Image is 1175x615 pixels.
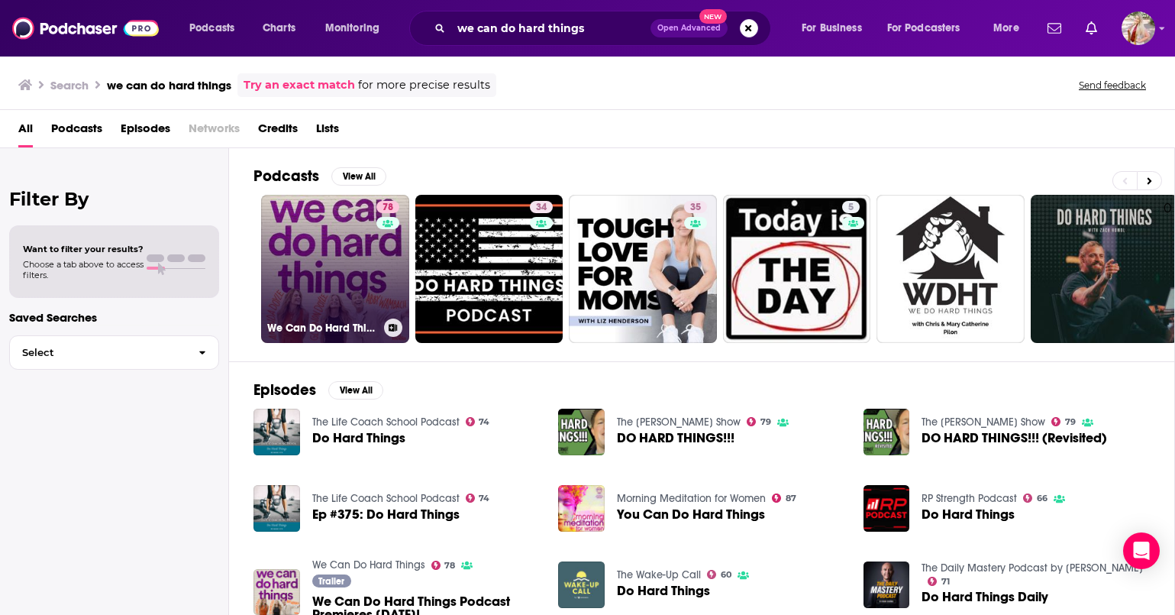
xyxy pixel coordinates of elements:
[312,432,405,445] a: Do Hard Things
[12,14,159,43] img: Podchaser - Follow, Share and Rate Podcasts
[617,584,710,597] a: Do Hard Things
[376,201,399,213] a: 78
[530,201,553,213] a: 34
[928,577,950,586] a: 71
[318,577,344,586] span: Trailer
[253,16,305,40] a: Charts
[558,409,605,455] img: DO HARD THINGS!!!
[993,18,1019,39] span: More
[253,380,316,400] h2: Episodes
[650,19,728,37] button: Open AdvancedNew
[707,570,731,579] a: 60
[1122,11,1155,45] span: Logged in as kmccue
[772,494,796,503] a: 87
[312,416,460,429] a: The Life Coach School Podcast
[657,24,721,32] span: Open Advanced
[9,335,219,370] button: Select
[261,195,409,343] a: 78We Can Do Hard Things
[179,16,254,40] button: open menu
[451,16,650,40] input: Search podcasts, credits, & more...
[107,78,231,92] h3: we can do hard things
[23,259,144,280] span: Choose a tab above to access filters.
[1074,79,1151,92] button: Send feedback
[1023,494,1047,503] a: 66
[267,322,378,335] h3: We Can Do Hard Things
[325,18,379,39] span: Monitoring
[466,417,490,426] a: 74
[253,485,300,532] img: Ep #375: Do Hard Things
[431,561,456,570] a: 78
[863,562,910,608] img: Do Hard Things Daily
[253,409,300,455] img: Do Hard Things
[50,78,89,92] h3: Search
[479,495,489,502] span: 74
[312,508,460,521] span: Ep #375: Do Hard Things
[253,167,386,186] a: PodcastsView All
[922,508,1015,521] span: Do Hard Things
[699,9,727,24] span: New
[721,571,731,578] span: 60
[424,11,786,46] div: Search podcasts, credits, & more...
[316,116,339,147] a: Lists
[1123,532,1160,569] div: Open Intercom Messenger
[189,18,234,39] span: Podcasts
[1080,15,1103,41] a: Show notifications dropdown
[253,167,319,186] h2: Podcasts
[617,508,765,521] a: You Can Do Hard Things
[415,195,563,343] a: 34
[121,116,170,147] a: Episodes
[791,16,881,40] button: open menu
[922,432,1107,445] a: DO HARD THINGS!!! (Revisited)
[23,244,144,254] span: Want to filter your results?
[786,495,796,502] span: 87
[941,578,950,585] span: 71
[244,76,355,94] a: Try an exact match
[328,381,383,400] button: View All
[922,591,1048,604] span: Do Hard Things Daily
[263,18,295,39] span: Charts
[1122,11,1155,45] button: Show profile menu
[331,167,386,186] button: View All
[690,200,701,215] span: 35
[51,116,102,147] a: Podcasts
[983,16,1038,40] button: open menu
[1037,495,1047,502] span: 66
[1065,419,1076,426] span: 79
[479,419,489,426] span: 74
[1051,417,1076,426] a: 79
[558,485,605,532] a: You Can Do Hard Things
[887,18,960,39] span: For Podcasters
[558,562,605,608] img: Do Hard Things
[863,485,910,532] img: Do Hard Things
[189,116,240,147] span: Networks
[315,16,399,40] button: open menu
[258,116,298,147] a: Credits
[358,76,490,94] span: for more precise results
[569,195,717,343] a: 35
[802,18,862,39] span: For Business
[617,492,766,505] a: Morning Meditation for Women
[1041,15,1067,41] a: Show notifications dropdown
[922,416,1045,429] a: The Russell Brunson Show
[10,348,186,358] span: Select
[383,200,393,215] span: 78
[617,432,734,445] a: DO HARD THINGS!!!
[9,188,219,210] h2: Filter By
[760,419,771,426] span: 79
[863,409,910,455] img: DO HARD THINGS!!! (Revisited)
[253,380,383,400] a: EpisodesView All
